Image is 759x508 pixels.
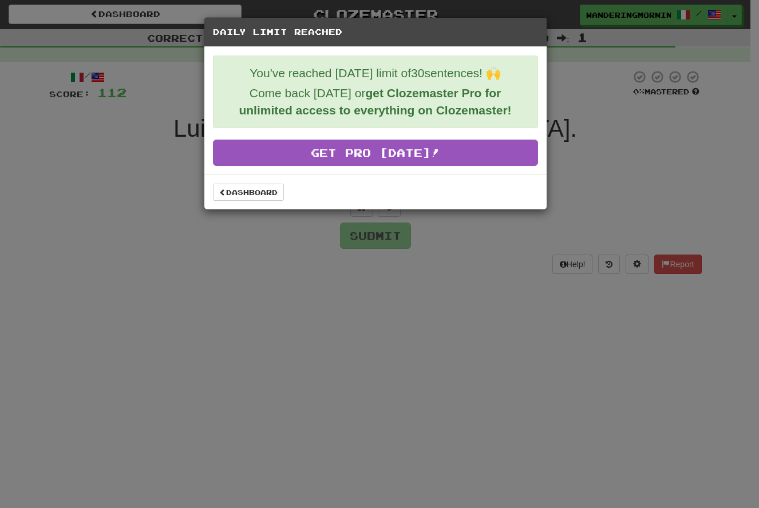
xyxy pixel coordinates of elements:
strong: get Clozemaster Pro for unlimited access to everything on Clozemaster! [239,86,511,117]
a: Get Pro [DATE]! [213,140,538,166]
p: Come back [DATE] or [222,85,529,119]
h5: Daily Limit Reached [213,26,538,38]
a: Dashboard [213,184,284,201]
p: You've reached [DATE] limit of 30 sentences! 🙌 [222,65,529,82]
